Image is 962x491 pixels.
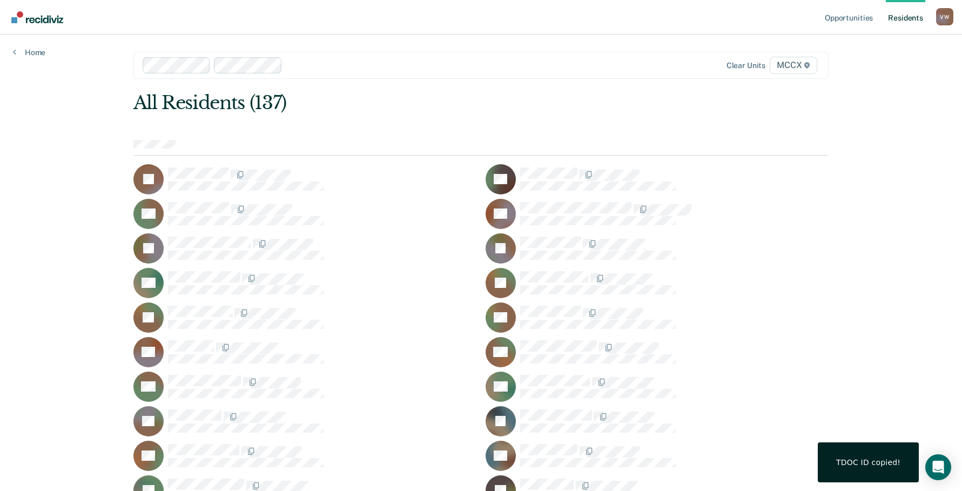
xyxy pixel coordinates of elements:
[770,57,817,74] span: MCCX
[836,458,900,467] div: TDOC ID copied!
[936,8,953,25] button: Profile dropdown button
[726,61,766,70] div: Clear units
[133,92,690,114] div: All Residents (137)
[13,48,45,57] a: Home
[936,8,953,25] div: V W
[925,454,951,480] div: Open Intercom Messenger
[11,11,63,23] img: Recidiviz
